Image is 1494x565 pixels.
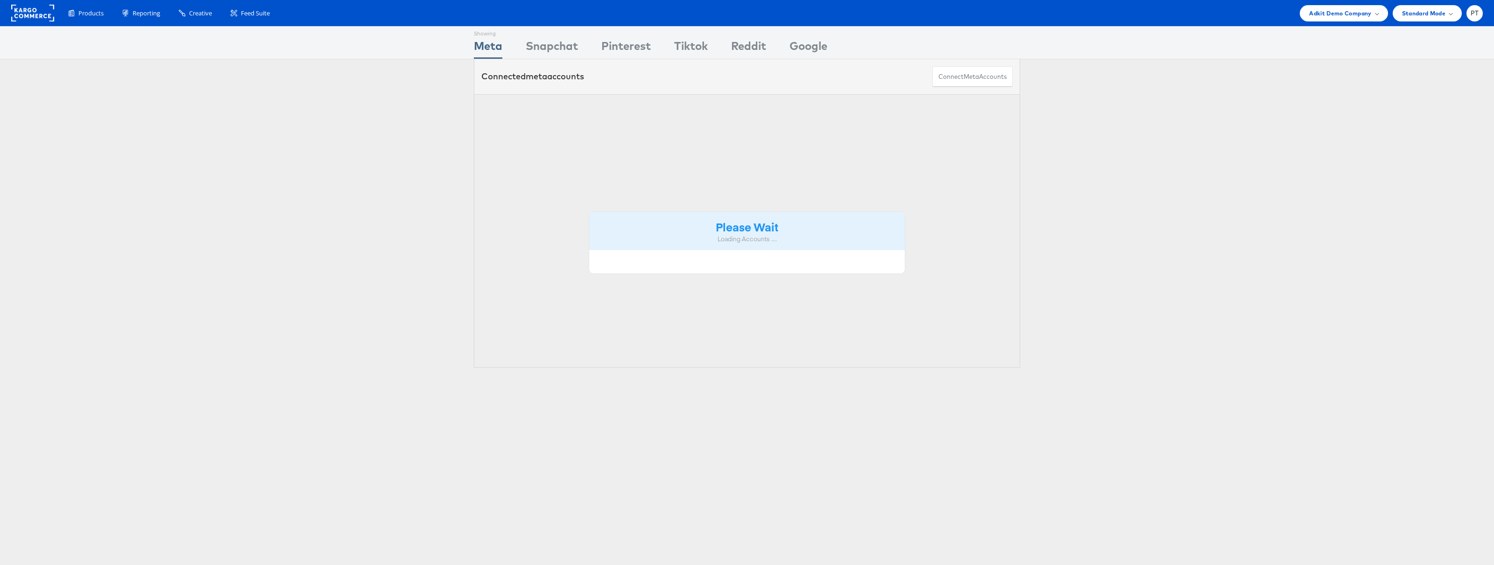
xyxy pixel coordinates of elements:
[526,38,578,59] div: Snapchat
[1471,10,1479,16] span: PT
[932,66,1013,87] button: ConnectmetaAccounts
[474,27,502,38] div: Showing
[716,219,778,234] strong: Please Wait
[789,38,827,59] div: Google
[601,38,651,59] div: Pinterest
[596,235,898,244] div: Loading Accounts ....
[189,9,212,18] span: Creative
[1402,8,1445,18] span: Standard Mode
[526,71,547,82] span: meta
[674,38,708,59] div: Tiktok
[78,9,104,18] span: Products
[1309,8,1371,18] span: Adkit Demo Company
[964,72,979,81] span: meta
[481,70,584,83] div: Connected accounts
[133,9,160,18] span: Reporting
[241,9,270,18] span: Feed Suite
[474,38,502,59] div: Meta
[731,38,766,59] div: Reddit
